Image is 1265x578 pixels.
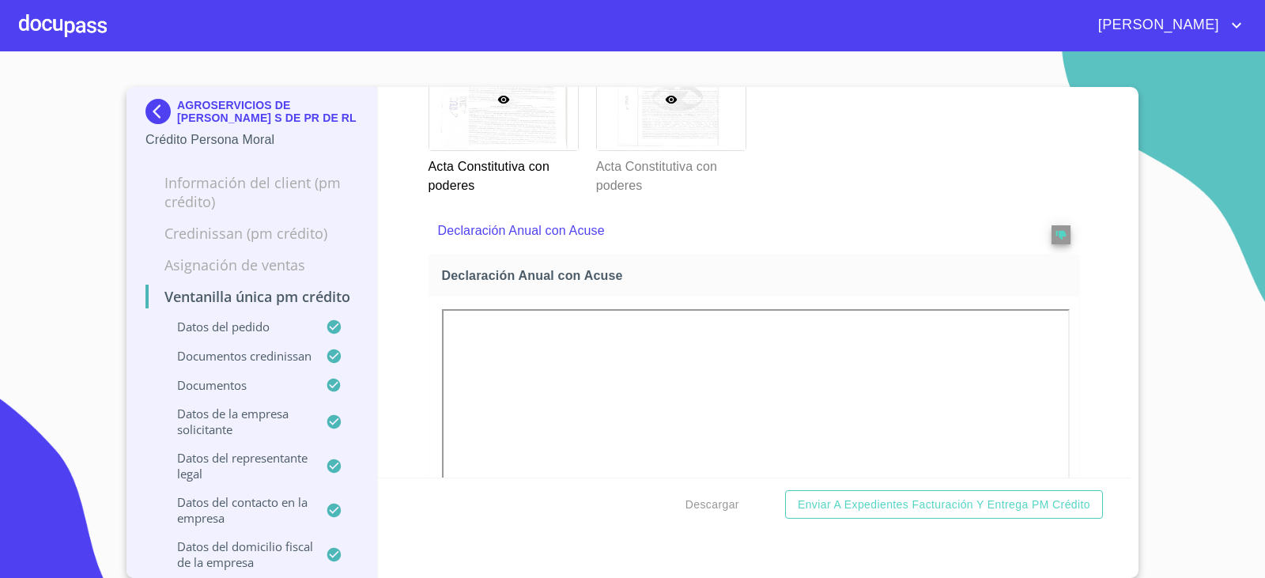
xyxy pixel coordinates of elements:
p: Datos del pedido [145,319,326,334]
p: Datos de la empresa solicitante [145,406,326,437]
button: reject [1052,225,1071,244]
p: Acta Constitutiva con poderes [596,151,745,195]
p: Datos del contacto en la empresa [145,494,326,526]
span: [PERSON_NAME] [1086,13,1227,38]
p: Asignación de Ventas [145,255,358,274]
p: Documentos [145,377,326,393]
p: Credinissan (PM crédito) [145,224,358,243]
p: Ventanilla única PM crédito [145,287,358,306]
p: AGROSERVICIOS DE [PERSON_NAME] S DE PR DE RL [177,99,358,124]
p: Documentos CrediNissan [145,348,326,364]
div: AGROSERVICIOS DE [PERSON_NAME] S DE PR DE RL [145,99,358,130]
p: Crédito Persona Moral [145,130,358,149]
span: Declaración Anual con Acuse [442,267,1074,284]
p: Acta Constitutiva con poderes [429,151,577,195]
span: Enviar a Expedientes Facturación y Entrega PM crédito [798,495,1090,515]
button: account of current user [1086,13,1246,38]
span: Descargar [685,495,739,515]
button: Enviar a Expedientes Facturación y Entrega PM crédito [785,490,1103,519]
p: Declaración Anual con Acuse [438,221,1007,240]
img: Docupass spot blue [145,99,177,124]
p: Datos del representante legal [145,450,326,482]
p: Datos del domicilio fiscal de la empresa [145,538,326,570]
button: Descargar [679,490,746,519]
p: Información del Client (PM crédito) [145,173,358,211]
